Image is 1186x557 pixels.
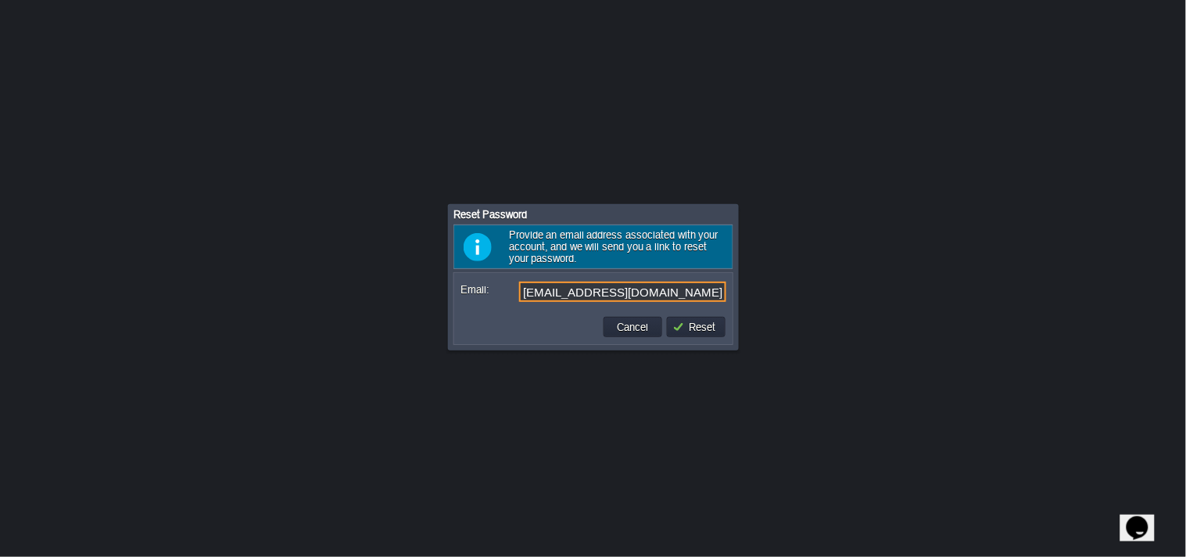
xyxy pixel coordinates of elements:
[613,320,654,334] button: Cancel
[1120,494,1170,541] iframe: chat widget
[672,320,720,334] button: Reset
[460,282,518,298] label: Email:
[453,209,528,221] span: Reset Password
[453,225,733,269] div: Provide an email address associated with your account, and we will send you a link to reset your ...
